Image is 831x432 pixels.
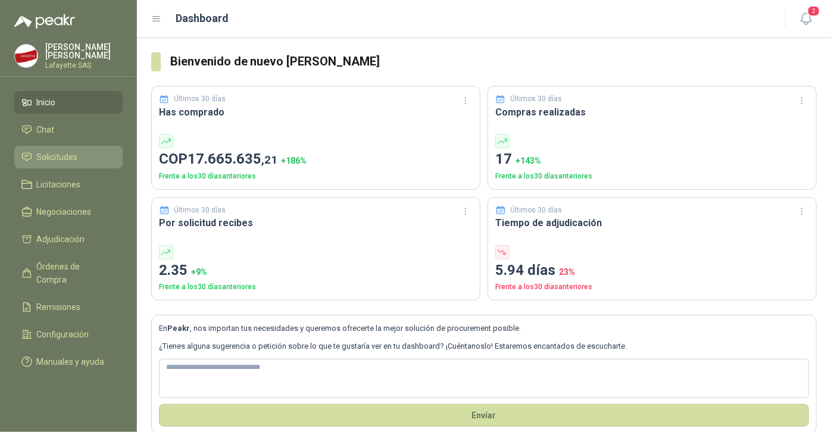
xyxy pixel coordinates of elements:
p: 2.35 [159,259,473,282]
p: Últimos 30 días [174,93,226,105]
span: Remisiones [37,300,81,314]
a: Inicio [14,91,123,114]
span: Inicio [37,96,56,109]
a: Licitaciones [14,173,123,196]
h3: Tiempo de adjudicación [495,215,809,230]
a: Remisiones [14,296,123,318]
a: Solicitudes [14,146,123,168]
h1: Dashboard [176,10,229,27]
p: [PERSON_NAME] [PERSON_NAME] [45,43,123,60]
span: Negociaciones [37,205,92,218]
h3: Por solicitud recibes [159,215,473,230]
span: Licitaciones [37,178,81,191]
span: 23 % [559,267,575,277]
span: ,21 [261,153,277,167]
p: Últimos 30 días [174,205,226,216]
a: Órdenes de Compra [14,255,123,291]
p: Últimos 30 días [511,205,563,216]
p: Frente a los 30 días anteriores [495,171,809,182]
a: Manuales y ayuda [14,350,123,373]
p: COP [159,148,473,171]
p: En , nos importan tus necesidades y queremos ofrecerte la mejor solución de procurement posible. [159,323,809,334]
span: 2 [807,5,820,17]
h3: Has comprado [159,105,473,120]
p: Frente a los 30 días anteriores [159,281,473,293]
button: 2 [795,8,817,30]
button: Envíar [159,404,809,427]
p: 17 [495,148,809,171]
span: 17.665.635 [188,151,277,167]
b: Peakr [167,324,190,333]
span: Configuración [37,328,89,341]
p: Lafayette SAS [45,62,123,69]
a: Adjudicación [14,228,123,251]
a: Negociaciones [14,201,123,223]
img: Logo peakr [14,14,75,29]
span: Manuales y ayuda [37,355,105,368]
span: + 186 % [281,156,307,165]
h3: Bienvenido de nuevo [PERSON_NAME] [170,52,817,71]
span: Órdenes de Compra [37,260,111,286]
img: Company Logo [15,45,38,67]
h3: Compras realizadas [495,105,809,120]
span: Adjudicación [37,233,85,246]
span: + 9 % [191,267,207,277]
p: ¿Tienes alguna sugerencia o petición sobre lo que te gustaría ver en tu dashboard? ¡Cuéntanoslo! ... [159,340,809,352]
p: Últimos 30 días [511,93,563,105]
p: 5.94 días [495,259,809,282]
span: + 143 % [516,156,541,165]
span: Solicitudes [37,151,78,164]
a: Configuración [14,323,123,346]
a: Chat [14,118,123,141]
span: Chat [37,123,55,136]
p: Frente a los 30 días anteriores [159,171,473,182]
p: Frente a los 30 días anteriores [495,281,809,293]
